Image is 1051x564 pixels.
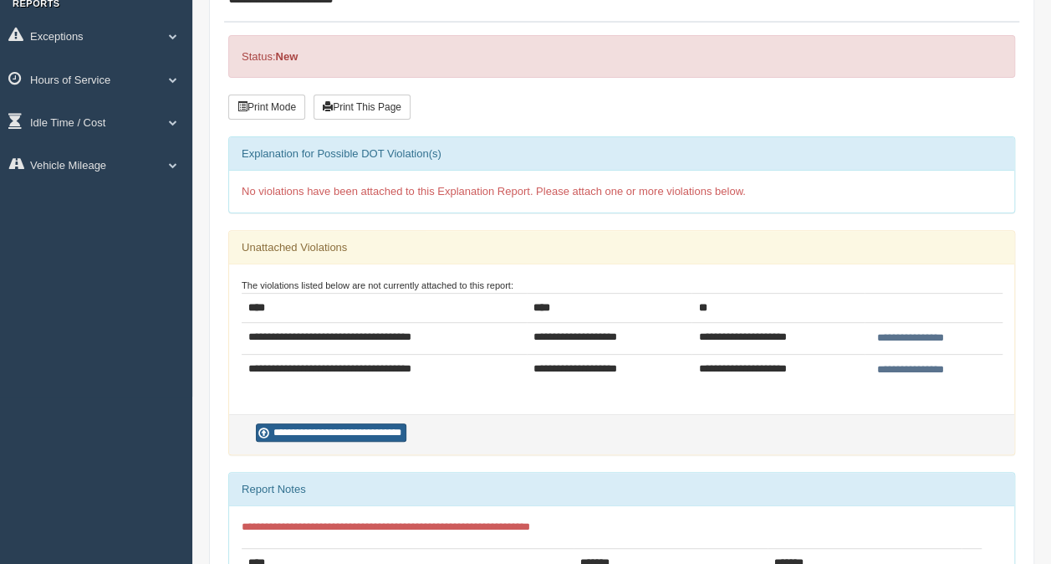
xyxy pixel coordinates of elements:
[229,473,1014,506] div: Report Notes
[275,50,298,63] strong: New
[242,185,746,197] span: No violations have been attached to this Explanation Report. Please attach one or more violations...
[229,137,1014,171] div: Explanation for Possible DOT Violation(s)
[314,95,411,120] button: Print This Page
[242,280,513,290] small: The violations listed below are not currently attached to this report:
[229,231,1014,264] div: Unattached Violations
[228,95,305,120] button: Print Mode
[228,35,1015,78] div: Status:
